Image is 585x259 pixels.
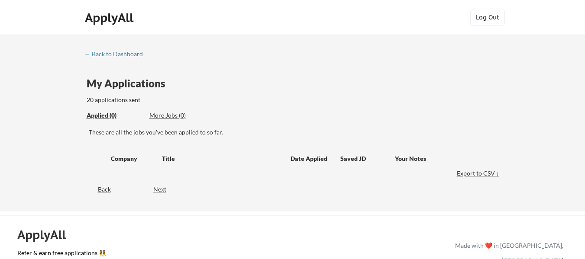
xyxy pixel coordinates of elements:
div: Next [153,185,176,194]
div: Export to CSV ↓ [457,169,501,178]
div: These are all the jobs you've been applied to so far. [89,128,501,137]
div: ApplyAll [17,227,76,242]
div: Title [162,154,282,163]
div: Your Notes [395,154,494,163]
div: These are job applications we think you'd be a good fit for, but couldn't apply you to automatica... [149,111,213,120]
div: Date Applied [291,154,329,163]
div: ← Back to Dashboard [84,51,149,57]
a: ← Back to Dashboard [84,51,149,59]
div: Back [84,185,111,194]
div: 20 applications sent [87,96,254,104]
div: ApplyAll [85,10,136,25]
button: Log Out [470,9,505,26]
a: Refer & earn free applications 👯‍♀️ [17,250,274,259]
div: My Applications [87,78,172,89]
div: Applied (0) [87,111,143,120]
div: More Jobs (0) [149,111,213,120]
div: These are all the jobs you've been applied to so far. [87,111,143,120]
div: Company [111,154,154,163]
div: Saved JD [340,150,395,166]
